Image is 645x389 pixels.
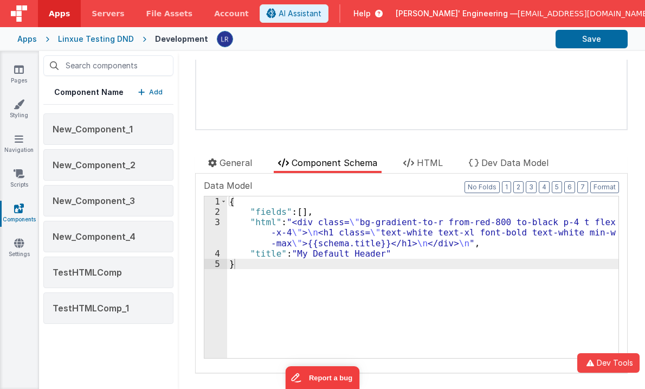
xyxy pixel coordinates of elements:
iframe: Marker.io feedback button [286,366,360,389]
button: 1 [502,181,511,193]
span: Servers [92,8,124,19]
span: New_Component_2 [53,160,136,170]
button: Format [590,181,619,193]
button: 2 [513,181,524,193]
div: Apps [17,34,37,44]
span: Help [353,8,371,19]
span: Apps [49,8,70,19]
span: Dev Data Model [481,157,549,168]
button: No Folds [465,181,500,193]
span: General [220,157,252,168]
span: File Assets [146,8,193,19]
span: New_Component_4 [53,231,136,242]
span: [PERSON_NAME]' Engineering — [396,8,518,19]
button: 7 [577,181,588,193]
h5: Component Name [54,87,124,98]
button: 3 [526,181,537,193]
span: TestHTMLComp [53,267,122,278]
div: 1 [204,196,227,207]
button: AI Assistant [260,4,328,23]
div: 4 [204,248,227,259]
span: New_Component_3 [53,195,135,206]
button: 5 [552,181,562,193]
div: Development [155,34,208,44]
span: HTML [417,157,443,168]
button: 4 [539,181,550,193]
div: 3 [204,217,227,248]
span: AI Assistant [279,8,321,19]
div: Linxue Testing DND [58,34,134,44]
span: Component Schema [292,157,377,168]
button: Add [138,87,163,98]
button: 6 [564,181,575,193]
p: Add [149,87,163,98]
span: New_Component_1 [53,124,133,135]
span: TestHTMLComp_1 [53,303,129,314]
button: Save [556,30,628,48]
button: Dev Tools [577,353,640,373]
div: 2 [204,207,227,217]
div: 5 [204,259,227,269]
span: Data Model [204,179,252,192]
input: Search components [43,55,173,76]
img: 0cc89ea87d3ef7af341bf65f2365a7ce [217,31,233,47]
